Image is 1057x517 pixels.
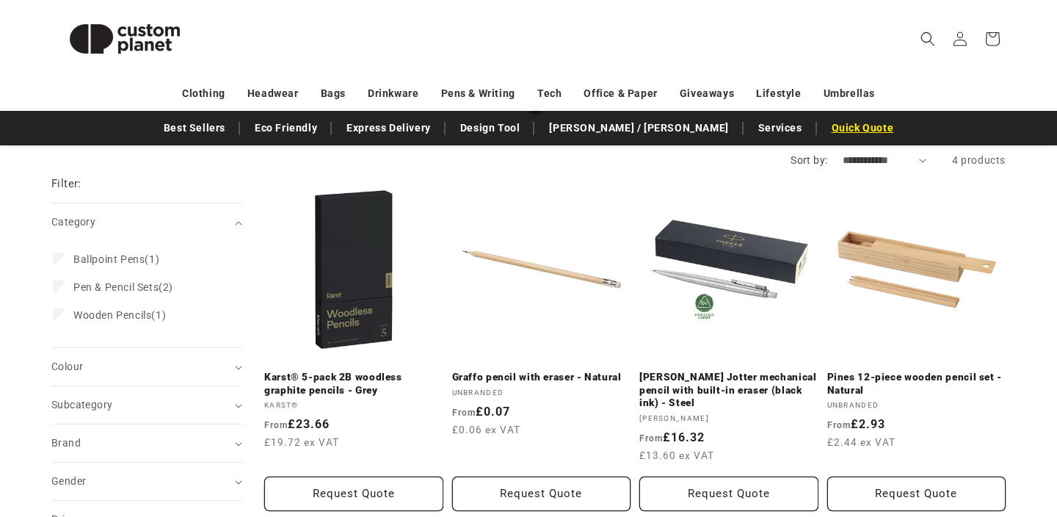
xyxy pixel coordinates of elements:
[73,281,159,293] span: Pen & Pencil Sets
[51,348,242,386] summary: Colour (0 selected)
[805,358,1057,517] iframe: Chat Widget
[182,81,225,106] a: Clothing
[542,115,735,141] a: [PERSON_NAME] / [PERSON_NAME]
[639,371,818,410] a: [PERSON_NAME] Jotter mechanical pencil with built-in eraser (black ink) - Steel
[51,386,242,424] summary: Subcategory (0 selected)
[51,399,112,411] span: Subcategory
[51,437,81,449] span: Brand
[453,115,528,141] a: Design Tool
[756,81,801,106] a: Lifestyle
[73,253,159,266] span: (1)
[264,371,443,397] a: Karst® 5-pack 2B woodless graphite pencils - Grey
[247,81,299,106] a: Headwear
[791,154,827,166] label: Sort by:
[584,81,657,106] a: Office & Paper
[156,115,233,141] a: Best Sellers
[51,216,95,228] span: Category
[537,81,562,106] a: Tech
[51,475,86,487] span: Gender
[73,309,151,321] span: Wooden Pencils
[51,176,81,192] h2: Filter:
[51,463,242,500] summary: Gender (0 selected)
[368,81,418,106] a: Drinkware
[51,6,198,72] img: Custom Planet
[452,371,631,384] a: Graffo pencil with eraser - Natural
[339,115,438,141] a: Express Delivery
[247,115,324,141] a: Eco Friendly
[824,115,901,141] a: Quick Quote
[51,424,242,462] summary: Brand (0 selected)
[751,115,810,141] a: Services
[73,281,173,294] span: (2)
[73,253,145,265] span: Ballpoint Pens
[73,308,166,322] span: (1)
[441,81,515,106] a: Pens & Writing
[680,81,734,106] a: Giveaways
[321,81,346,106] a: Bags
[51,203,242,241] summary: Category (0 selected)
[824,81,875,106] a: Umbrellas
[452,477,631,511] button: Request Quote
[952,154,1006,166] span: 4 products
[912,23,944,55] summary: Search
[639,477,818,511] button: Request Quote
[51,361,83,372] span: Colour
[264,477,443,511] button: Request Quote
